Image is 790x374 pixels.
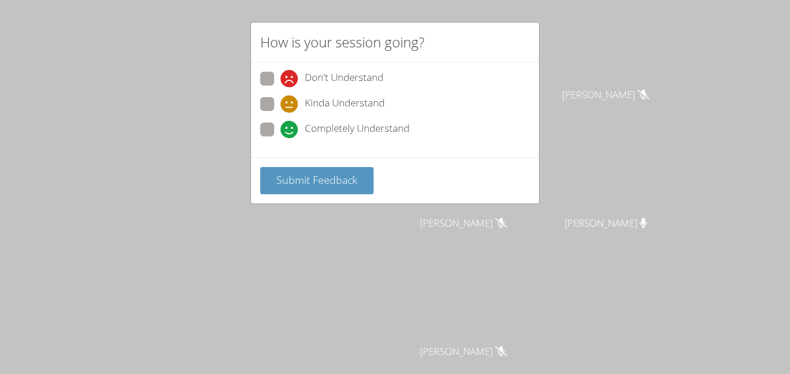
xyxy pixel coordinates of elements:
[260,167,374,194] button: Submit Feedback
[260,32,424,53] h2: How is your session going?
[305,70,383,87] span: Don't Understand
[305,95,385,113] span: Kinda Understand
[276,173,357,187] span: Submit Feedback
[305,121,409,138] span: Completely Understand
